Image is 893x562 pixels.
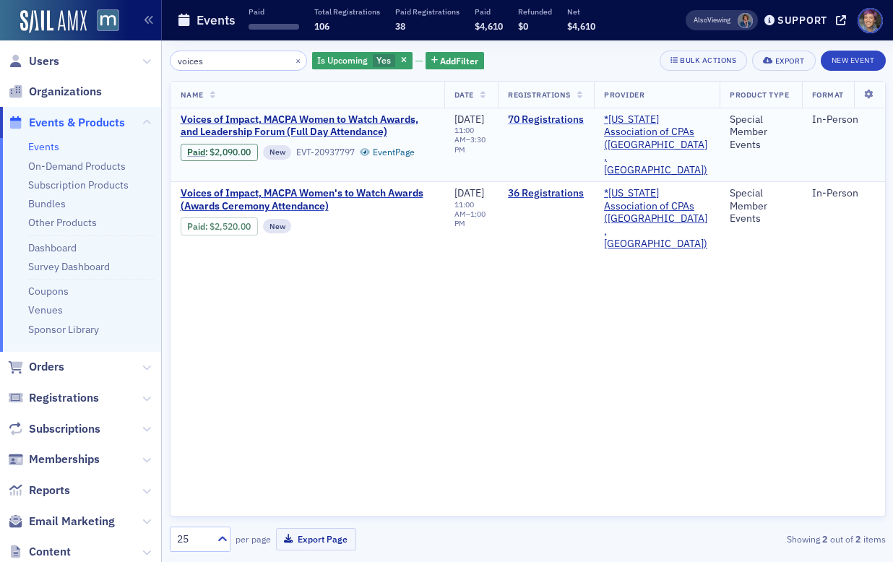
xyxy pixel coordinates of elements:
button: AddFilter [426,52,485,70]
a: Content [8,544,71,560]
span: Users [29,53,59,69]
div: New [263,219,292,233]
span: Registrations [508,90,571,100]
span: Is Upcoming [317,54,368,66]
div: Paid: 33 - $252000 [181,217,258,235]
a: Voices of Impact, MACPA Women to Watch Awards, and Leadership Forum (Full Day Attendance) [181,113,434,139]
span: Date [454,90,474,100]
span: Viewing [694,15,730,25]
p: Paid [249,7,299,17]
div: Special Member Events [730,113,792,152]
a: Dashboard [28,241,77,254]
span: $2,090.00 [210,147,251,157]
a: Subscriptions [8,421,100,437]
span: Chris Dougherty [738,13,753,28]
span: Add Filter [440,54,478,67]
span: Format [812,90,844,100]
div: Export [775,57,805,65]
a: Bundles [28,197,66,210]
span: Profile [858,8,883,33]
a: Organizations [8,84,102,100]
span: Email Marketing [29,514,115,529]
input: Search… [170,51,308,71]
a: View Homepage [87,9,119,34]
a: *[US_STATE] Association of CPAs ([GEOGRAPHIC_DATA], [GEOGRAPHIC_DATA]) [604,187,709,251]
strong: 2 [820,532,830,545]
a: 70 Registrations [508,113,584,126]
span: Organizations [29,84,102,100]
span: ‌ [249,24,299,30]
a: 36 Registrations [508,187,584,200]
a: Reports [8,483,70,498]
div: Yes [312,52,413,70]
span: $4,610 [567,20,595,32]
span: Name [181,90,204,100]
span: [DATE] [454,186,484,199]
span: Registrations [29,390,99,406]
time: 3:30 PM [454,134,486,154]
a: Orders [8,359,64,375]
p: Refunded [518,7,552,17]
a: Sponsor Library [28,323,99,336]
a: New Event [821,53,886,66]
button: Export [752,51,815,71]
a: Registrations [8,390,99,406]
a: Subscription Products [28,178,129,191]
a: Email Marketing [8,514,115,529]
span: $4,610 [475,20,503,32]
a: Other Products [28,216,97,229]
img: SailAMX [20,10,87,33]
span: Reports [29,483,70,498]
a: Survey Dashboard [28,260,110,273]
span: : [187,221,210,232]
span: [DATE] [454,113,484,126]
div: Bulk Actions [680,56,736,64]
a: On-Demand Products [28,160,126,173]
a: Events & Products [8,115,125,131]
span: Memberships [29,451,100,467]
div: – [454,126,488,154]
strong: 2 [853,532,863,545]
button: Export Page [276,528,356,550]
p: Net [567,7,595,17]
span: Yes [376,54,391,66]
span: $2,520.00 [210,221,251,232]
a: Paid [187,147,205,157]
span: 38 [395,20,405,32]
div: EVT-20937797 [296,147,355,157]
p: Total Registrations [314,7,380,17]
h1: Events [197,12,236,29]
div: 25 [177,532,209,547]
div: Also [694,15,707,25]
span: Content [29,544,71,560]
div: New [263,145,292,160]
a: *[US_STATE] Association of CPAs ([GEOGRAPHIC_DATA], [GEOGRAPHIC_DATA]) [604,113,709,177]
span: Orders [29,359,64,375]
time: 1:00 PM [454,209,486,228]
div: Paid: 16 - $209000 [181,144,258,161]
button: New Event [821,51,886,71]
span: : [187,147,210,157]
img: SailAMX [97,9,119,32]
a: Venues [28,303,63,316]
a: Paid [187,221,205,232]
a: Voices of Impact, MACPA Women's to Watch Awards (Awards Ceremony Attendance) [181,187,434,212]
div: Showing out of items [657,532,885,545]
span: Provider [604,90,644,100]
button: × [292,53,305,66]
span: Subscriptions [29,421,100,437]
span: Product Type [730,90,789,100]
p: Paid Registrations [395,7,460,17]
a: Users [8,53,59,69]
div: In-Person [812,113,875,126]
div: Special Member Events [730,187,792,225]
time: 11:00 AM [454,125,474,144]
button: Bulk Actions [660,51,747,71]
span: $0 [518,20,528,32]
div: Support [777,14,827,27]
label: per page [236,532,271,545]
span: *Maryland Association of CPAs (Timonium, MD) [604,187,709,251]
